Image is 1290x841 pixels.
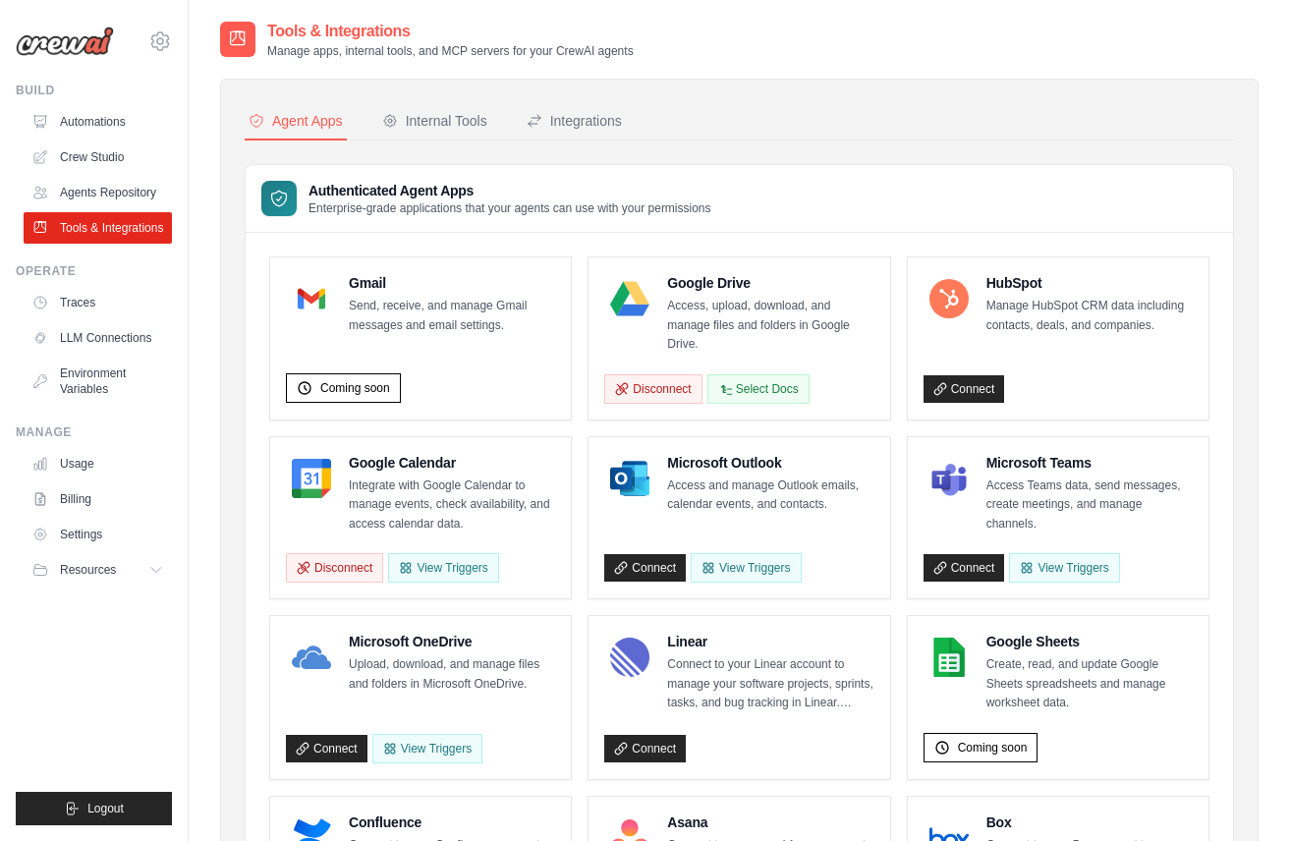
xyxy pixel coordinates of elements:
[523,103,626,140] button: Integrations
[382,111,487,131] div: Internal Tools
[349,813,555,832] h4: Confluence
[24,287,172,318] a: Traces
[24,554,172,586] button: Resources
[24,519,172,550] a: Settings
[924,554,1005,582] a: Connect
[16,263,172,279] div: Operate
[378,103,491,140] button: Internal Tools
[610,459,649,498] img: Microsoft Outlook Logo
[267,43,634,59] p: Manage apps, internal tools, and MCP servers for your CrewAI agents
[60,562,116,578] span: Resources
[667,477,873,515] p: Access and manage Outlook emails, calendar events, and contacts.
[667,813,873,832] h4: Asana
[349,297,555,335] p: Send, receive, and manage Gmail messages and email settings.
[349,632,555,651] h4: Microsoft OneDrive
[286,735,367,762] a: Connect
[24,358,172,405] a: Environment Variables
[691,553,801,583] : View Triggers
[24,177,172,208] a: Agents Repository
[249,111,343,131] div: Agent Apps
[986,632,1193,651] h4: Google Sheets
[267,20,634,43] h2: Tools & Integrations
[292,279,331,318] img: Gmail Logo
[986,813,1193,832] h4: Box
[308,181,711,200] h3: Authenticated Agent Apps
[929,459,969,498] img: Microsoft Teams Logo
[24,322,172,354] a: LLM Connections
[24,106,172,138] a: Automations
[349,453,555,473] h4: Google Calendar
[16,792,172,825] button: Logout
[929,279,969,318] img: HubSpot Logo
[286,553,383,583] button: Disconnect
[349,273,555,293] h4: Gmail
[604,374,701,404] button: Disconnect
[245,103,347,140] button: Agent Apps
[527,111,622,131] div: Integrations
[1009,553,1119,583] : View Triggers
[604,735,686,762] a: Connect
[986,477,1193,534] p: Access Teams data, send messages, create meetings, and manage channels.
[16,83,172,98] div: Build
[707,374,810,404] button: Select Docs
[667,273,873,293] h4: Google Drive
[349,477,555,534] p: Integrate with Google Calendar to manage events, check availability, and access calendar data.
[958,740,1028,756] span: Coming soon
[610,279,649,318] img: Google Drive Logo
[986,273,1193,293] h4: HubSpot
[667,632,873,651] h4: Linear
[986,297,1193,335] p: Manage HubSpot CRM data including contacts, deals, and companies.
[24,141,172,173] a: Crew Studio
[667,297,873,355] p: Access, upload, download, and manage files and folders in Google Drive.
[986,655,1193,713] p: Create, read, and update Google Sheets spreadsheets and manage worksheet data.
[87,801,124,816] span: Logout
[16,27,114,56] img: Logo
[924,375,1005,403] a: Connect
[308,200,711,216] p: Enterprise-grade applications that your agents can use with your permissions
[604,554,686,582] a: Connect
[388,553,498,583] button: View Triggers
[24,483,172,515] a: Billing
[24,448,172,479] a: Usage
[667,655,873,713] p: Connect to your Linear account to manage your software projects, sprints, tasks, and bug tracking...
[986,453,1193,473] h4: Microsoft Teams
[292,638,331,677] img: Microsoft OneDrive Logo
[610,638,649,677] img: Linear Logo
[16,424,172,440] div: Manage
[24,212,172,244] a: Tools & Integrations
[320,380,390,396] span: Coming soon
[349,655,555,694] p: Upload, download, and manage files and folders in Microsoft OneDrive.
[292,459,331,498] img: Google Calendar Logo
[372,734,482,763] : View Triggers
[667,453,873,473] h4: Microsoft Outlook
[929,638,969,677] img: Google Sheets Logo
